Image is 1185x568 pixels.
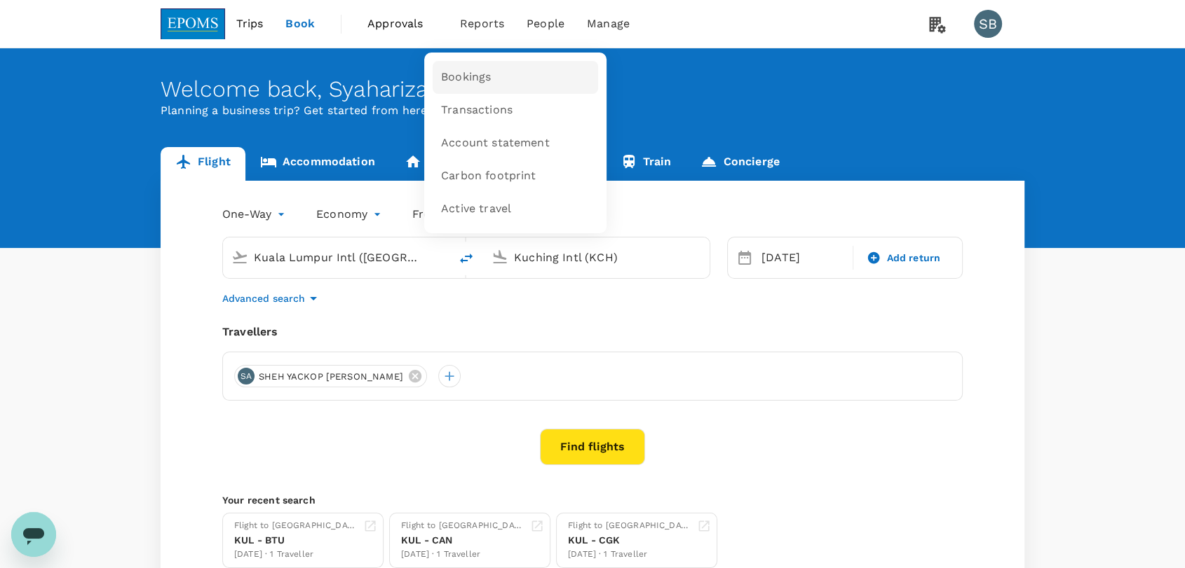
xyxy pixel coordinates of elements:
a: Long stay [390,147,497,181]
div: Welcome back , Syaharizan . [161,76,1024,102]
a: Train [606,147,686,181]
div: SA [238,368,255,385]
a: Account statement [433,127,598,160]
iframe: Button to launch messaging window [11,512,56,557]
a: Flight [161,147,245,181]
input: Depart from [254,247,420,268]
a: Accommodation [245,147,390,181]
div: KUL - CGK [568,533,691,548]
div: Flight to [GEOGRAPHIC_DATA] [568,519,691,533]
span: Transactions [441,102,513,118]
div: SB [974,10,1002,38]
div: Economy [316,203,384,226]
span: Trips [236,15,264,32]
button: Open [440,256,442,258]
p: Frequent flyer programme [412,206,557,223]
a: Active travel [433,193,598,226]
span: Reports [460,15,504,32]
input: Going to [514,247,680,268]
img: EPOMS SDN BHD [161,8,225,39]
div: Travellers [222,324,963,340]
span: Carbon footprint [441,168,536,184]
p: Planning a business trip? Get started from here. [161,102,1024,119]
span: People [527,15,564,32]
span: Bookings [441,69,491,85]
span: SHEH YACKOP [PERSON_NAME] [250,370,412,384]
div: SASHEH YACKOP [PERSON_NAME] [234,365,427,387]
div: [DATE] · 1 Traveller [401,548,524,562]
a: Concierge [686,147,794,181]
a: Transactions [433,94,598,127]
button: delete [449,242,483,275]
div: [DATE] [756,244,850,272]
span: Manage [587,15,630,32]
button: Find flights [540,429,645,465]
p: Your recent search [222,493,963,507]
div: Flight to [GEOGRAPHIC_DATA] [234,519,358,533]
span: Account statement [441,135,550,151]
span: Active travel [441,201,511,217]
div: KUL - CAN [401,533,524,548]
button: Frequent flyer programme [412,206,574,223]
p: Advanced search [222,291,305,305]
a: Carbon footprint [433,160,598,193]
span: Add return [886,251,940,265]
span: Book [285,15,315,32]
button: Advanced search [222,290,322,307]
a: Bookings [433,61,598,94]
div: Flight to [GEOGRAPHIC_DATA] [401,519,524,533]
div: One-Way [222,203,288,226]
div: KUL - BTU [234,533,358,548]
div: [DATE] · 1 Traveller [234,548,358,562]
div: [DATE] · 1 Traveller [568,548,691,562]
span: Approvals [367,15,438,32]
button: Open [700,256,703,258]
